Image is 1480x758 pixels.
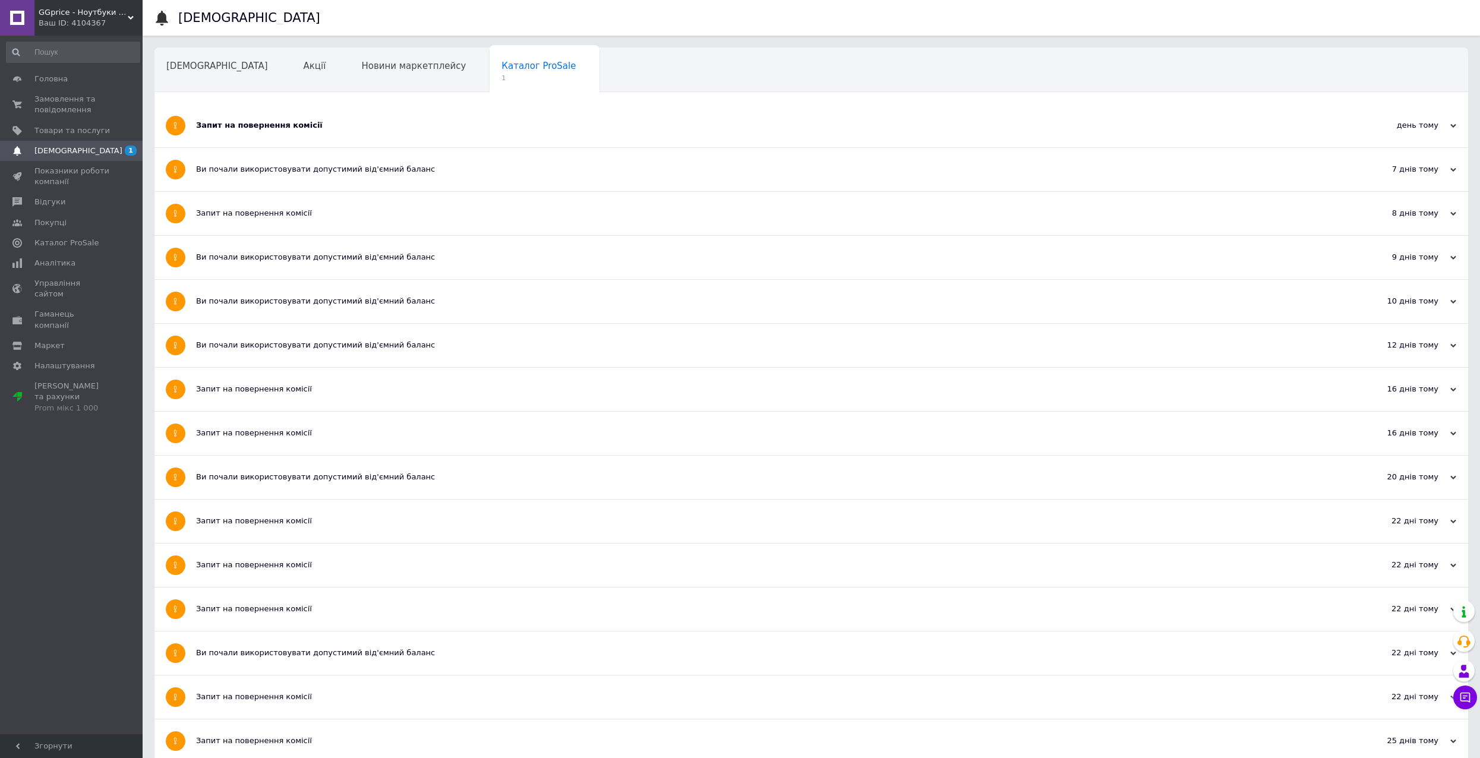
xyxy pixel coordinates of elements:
[34,258,75,269] span: Аналітика
[1337,208,1456,219] div: 8 днів тому
[501,74,576,83] span: 1
[196,296,1337,307] div: Ви почали використовувати допустимий від'ємний баланс
[1337,472,1456,482] div: 20 днів тому
[196,472,1337,482] div: Ви почали використовувати допустимий від'ємний баланс
[34,125,110,136] span: Товари та послуги
[196,691,1337,702] div: Запит на повернення комісії
[1337,384,1456,394] div: 16 днів тому
[1337,296,1456,307] div: 10 днів тому
[34,340,65,351] span: Маркет
[34,94,110,115] span: Замовлення та повідомлення
[196,560,1337,570] div: Запит на повернення комісії
[34,309,110,330] span: Гаманець компанії
[1337,516,1456,526] div: 22 дні тому
[34,278,110,299] span: Управління сайтом
[1337,560,1456,570] div: 22 дні тому
[34,217,67,228] span: Покупці
[361,61,466,71] span: Новини маркетплейсу
[34,403,110,413] div: Prom мікс 1 000
[1337,648,1456,658] div: 22 дні тому
[304,61,326,71] span: Акції
[125,146,137,156] span: 1
[196,208,1337,219] div: Запит на повернення комісії
[34,166,110,187] span: Показники роботи компанії
[196,604,1337,614] div: Запит на повернення комісії
[39,7,128,18] span: GGprice - Ноутбуки для ігр, навчання, розваг. З гарантією!
[34,361,95,371] span: Налаштування
[1337,120,1456,131] div: день тому
[1337,164,1456,175] div: 7 днів тому
[501,61,576,71] span: Каталог ProSale
[196,120,1337,131] div: Запит на повернення комісії
[34,146,122,156] span: [DEMOGRAPHIC_DATA]
[34,381,110,413] span: [PERSON_NAME] та рахунки
[196,384,1337,394] div: Запит на повернення комісії
[34,238,99,248] span: Каталог ProSale
[196,340,1337,350] div: Ви почали використовувати допустимий від'ємний баланс
[1337,691,1456,702] div: 22 дні тому
[196,648,1337,658] div: Ви почали використовувати допустимий від'ємний баланс
[34,197,65,207] span: Відгуки
[39,18,143,29] div: Ваш ID: 4104367
[196,735,1337,746] div: Запит на повернення комісії
[1337,340,1456,350] div: 12 днів тому
[1337,735,1456,746] div: 25 днів тому
[196,428,1337,438] div: Запит на повернення комісії
[166,61,268,71] span: [DEMOGRAPHIC_DATA]
[1453,686,1477,709] button: Чат з покупцем
[1337,252,1456,263] div: 9 днів тому
[1337,604,1456,614] div: 22 дні тому
[196,164,1337,175] div: Ви почали використовувати допустимий від'ємний баланс
[196,252,1337,263] div: Ви почали використовувати допустимий від'ємний баланс
[6,42,140,63] input: Пошук
[1337,428,1456,438] div: 16 днів тому
[196,516,1337,526] div: Запит на повернення комісії
[178,11,320,25] h1: [DEMOGRAPHIC_DATA]
[34,74,68,84] span: Головна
